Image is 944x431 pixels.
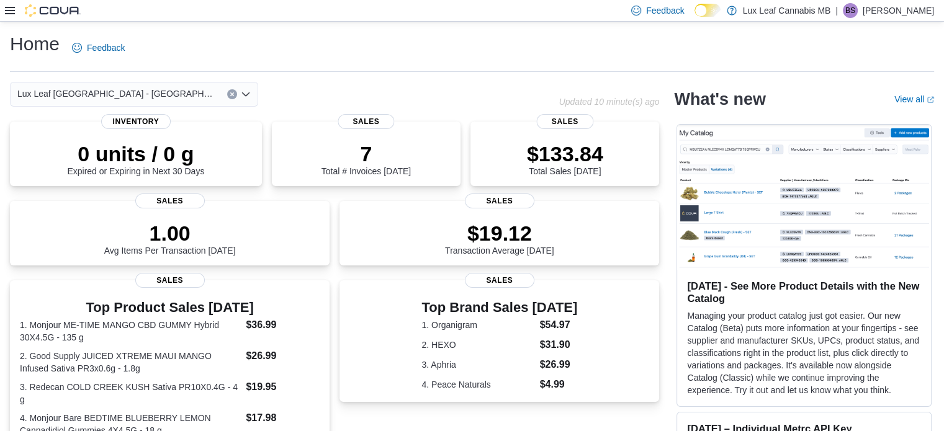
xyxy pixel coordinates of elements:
dd: $17.98 [246,411,320,425]
span: Lux Leaf [GEOGRAPHIC_DATA] - [GEOGRAPHIC_DATA][PERSON_NAME] [17,86,215,101]
dd: $4.99 [540,377,578,392]
input: Dark Mode [695,4,721,17]
dt: 2. HEXO [421,339,534,351]
h3: Top Product Sales [DATE] [20,300,320,315]
dt: 3. Aphria [421,358,534,371]
dd: $26.99 [540,357,578,372]
dd: $26.99 [246,349,320,363]
span: BS [845,3,855,18]
button: Open list of options [241,89,251,99]
div: Total Sales [DATE] [527,141,603,176]
dd: $36.99 [246,318,320,332]
h1: Home [10,32,60,56]
p: 7 [321,141,411,166]
p: 0 units / 0 g [67,141,204,166]
svg: External link [927,96,934,104]
h3: [DATE] - See More Product Details with the New Catalog [687,280,921,304]
a: Feedback [67,35,130,60]
p: [PERSON_NAME] [863,3,934,18]
dt: 3. Redecan COLD CREEK KUSH Sativa PR10X0.4G - 4 g [20,381,241,406]
p: $19.12 [445,221,554,246]
p: Managing your product catalog just got easier. Our new Catalog (Beta) puts more information at yo... [687,309,921,396]
p: $133.84 [527,141,603,166]
img: Cova [25,4,81,17]
div: Transaction Average [DATE] [445,221,554,255]
p: 1.00 [104,221,236,246]
dt: 4. Peace Naturals [421,378,534,391]
dt: 1. Organigram [421,319,534,331]
button: Clear input [227,89,237,99]
span: Sales [135,193,205,208]
div: Avg Items Per Transaction [DATE] [104,221,236,255]
dd: $19.95 [246,380,320,394]
p: Updated 10 minute(s) ago [559,97,660,107]
div: Total # Invoices [DATE] [321,141,411,176]
dt: 2. Good Supply JUICED XTREME MAUI MANGO Infused Sativa PR3x0.6g - 1.8g [20,350,241,375]
h2: What's new [674,89,765,109]
a: View allExternal link [894,94,934,104]
div: Brendin Shaen [843,3,858,18]
p: Lux Leaf Cannabis MB [743,3,831,18]
span: Sales [537,114,593,129]
span: Sales [135,273,205,288]
span: Feedback [87,42,125,54]
span: Inventory [101,114,171,129]
span: Sales [465,273,534,288]
dd: $31.90 [540,337,578,352]
dt: 1. Monjour ME-TIME MANGO CBD GUMMY Hybrid 30X4.5G - 135 g [20,319,241,344]
span: Sales [338,114,394,129]
p: | [835,3,838,18]
dd: $54.97 [540,318,578,332]
h3: Top Brand Sales [DATE] [421,300,577,315]
div: Expired or Expiring in Next 30 Days [67,141,204,176]
span: Sales [465,193,534,208]
span: Feedback [646,4,684,17]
